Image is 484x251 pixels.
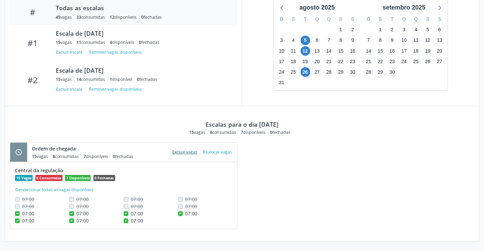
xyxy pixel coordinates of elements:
span: Não é possivel realocar uma vaga consumida [22,203,34,210]
span: 07:00 [76,210,89,217]
div: disponíveis [84,154,108,159]
span: terça-feira, 2 de setembro de 2025 [388,25,397,35]
span: segunda-feira, 29 de setembro de 2025 [376,67,385,77]
span: sexta-feira, 22 de agosto de 2025 [336,57,345,66]
button: Deselecionar todas as vagas disponíveis [15,186,94,193]
span: segunda-feira, 1 de setembro de 2025 [376,25,385,35]
span: sexta-feira, 15 de agosto de 2025 [336,46,345,56]
span: Não é possivel realocar uma vaga consumida [185,203,197,210]
span: domingo, 17 de agosto de 2025 [277,57,286,66]
div: vagas [56,14,72,20]
span: 0 [270,129,272,135]
div: vagas [32,154,48,159]
span: 0 [141,14,144,20]
span: 7 [84,154,86,159]
span: sábado, 2 de agosto de 2025 [348,25,357,35]
div: T [299,14,311,24]
div: fechadas [113,154,133,159]
div: D [363,14,375,24]
div: Escalas para o dia [DATE] [205,121,279,128]
div: consumidas [76,39,105,45]
div: setembro 2025 [380,3,428,12]
span: 45 [56,14,60,20]
div: T [386,14,398,24]
span: 12 [110,14,114,20]
span: 07:00 [22,210,34,217]
span: 33 [76,14,81,20]
span: 15 Vagas [15,175,33,181]
span: sexta-feira, 29 de agosto de 2025 [336,67,345,77]
div: #2 [15,75,51,85]
span: 07:00 [76,217,89,224]
span: sábado, 20 de setembro de 2025 [435,46,444,56]
div: consumidas [210,129,236,135]
span: terça-feira, 5 de agosto de 2025 [301,36,310,45]
span: segunda-feira, 22 de setembro de 2025 [376,57,385,66]
span: sábado, 13 de setembro de 2025 [435,36,444,45]
span: quinta-feira, 18 de setembro de 2025 [411,46,420,56]
div: S [434,14,446,24]
div: #1 [15,38,51,48]
div: disponíveis [110,14,137,20]
div: D [276,14,288,24]
span: 7 [241,129,243,135]
span: 15 [189,129,194,135]
div: fechadas [141,14,162,20]
span: segunda-feira, 25 de agosto de 2025 [289,67,298,77]
span: sábado, 9 de agosto de 2025 [348,36,357,45]
span: segunda-feira, 4 de agosto de 2025 [289,36,298,45]
span: 15 [32,154,37,159]
span: segunda-feira, 8 de setembro de 2025 [376,36,385,45]
span: quinta-feira, 7 de agosto de 2025 [324,36,334,45]
span: sábado, 16 de agosto de 2025 [348,46,357,56]
span: sábado, 6 de setembro de 2025 [435,25,444,35]
span: domingo, 14 de setembro de 2025 [364,46,373,56]
span: 0 Fechadas [93,175,115,181]
span: Não é possivel realocar uma vaga consumida [22,196,34,202]
button: Remover vagas disponíveis [86,48,144,57]
span: terça-feira, 12 de agosto de 2025 [301,46,310,56]
div: Escala de [DATE] [56,67,228,74]
span: quinta-feira, 11 de setembro de 2025 [411,36,420,45]
span: 07:00 [22,217,34,224]
div: fechadas [139,39,159,45]
span: quarta-feira, 3 de setembro de 2025 [399,25,409,35]
span: quarta-feira, 27 de agosto de 2025 [312,67,322,77]
span: segunda-feira, 18 de agosto de 2025 [289,57,298,66]
span: terça-feira, 30 de setembro de 2025 [388,67,397,77]
button: Excluir escala [56,85,85,94]
button: Excluir vagas [169,147,200,157]
div: Ordem de chegada [32,145,138,152]
span: 1 [110,76,112,82]
span: domingo, 28 de setembro de 2025 [364,67,373,77]
span: quarta-feira, 24 de setembro de 2025 [399,57,409,66]
span: Não é possivel realocar uma vaga consumida [76,203,89,210]
span: domingo, 10 de agosto de 2025 [277,46,286,56]
span: 07:00 [131,217,143,224]
span: quinta-feira, 28 de agosto de 2025 [324,67,334,77]
span: sexta-feira, 19 de setembro de 2025 [423,46,432,56]
div: Q [398,14,410,24]
span: terça-feira, 9 de setembro de 2025 [388,36,397,45]
span: terça-feira, 16 de setembro de 2025 [388,46,397,56]
i: schedule [15,148,22,156]
div: consumidas [53,154,79,159]
div: Q [311,14,323,24]
div: disponível [110,76,132,82]
span: quinta-feira, 14 de agosto de 2025 [324,46,334,56]
div: vagas [56,39,72,45]
span: Não é possivel realocar uma vaga consumida [185,196,197,202]
span: quarta-feira, 13 de agosto de 2025 [312,46,322,56]
span: segunda-feira, 15 de setembro de 2025 [376,46,385,56]
span: 8 Consumidas [35,175,62,181]
span: Não é possivel realocar uma vaga consumida [131,196,143,202]
button: Excluir escala [56,48,85,57]
div: disponíveis [110,39,134,45]
div: Central da regulação [15,167,232,174]
div: S [374,14,386,24]
span: 07:00 [131,210,143,217]
span: 0 [139,39,141,45]
span: quarta-feira, 17 de setembro de 2025 [399,46,409,56]
div: fechadas [270,129,290,135]
span: Não é possivel realocar uma vaga consumida [131,203,143,210]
